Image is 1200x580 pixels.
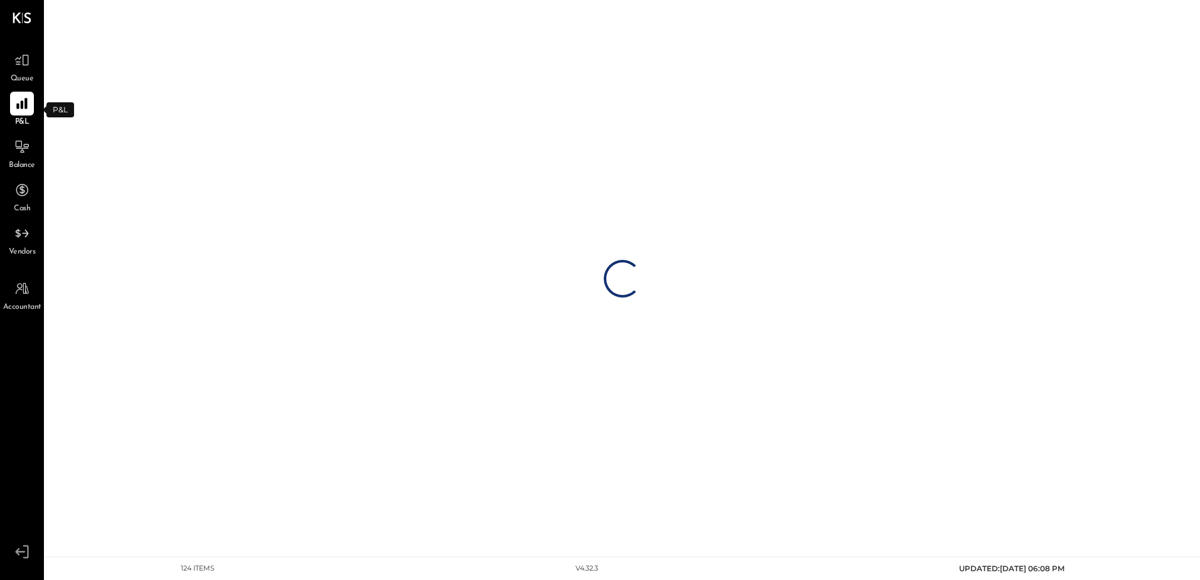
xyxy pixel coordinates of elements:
a: Cash [1,178,43,215]
span: P&L [15,117,29,128]
span: UPDATED: [DATE] 06:08 PM [959,564,1064,573]
a: Vendors [1,222,43,258]
a: Accountant [1,277,43,313]
div: v 4.32.3 [576,564,598,574]
div: 124 items [181,564,215,574]
span: Queue [11,73,34,85]
a: Balance [1,135,43,171]
div: P&L [46,102,74,117]
span: Balance [9,160,35,171]
a: Queue [1,48,43,85]
span: Accountant [3,302,41,313]
a: P&L [1,92,43,128]
span: Vendors [9,247,36,258]
span: Cash [14,203,30,215]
